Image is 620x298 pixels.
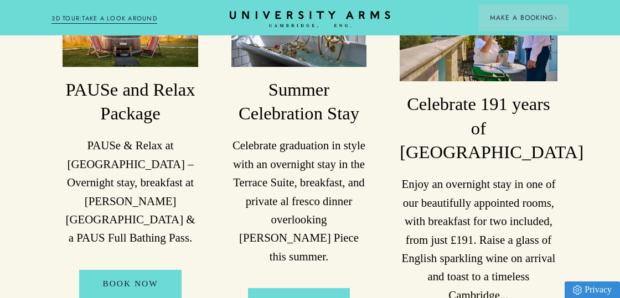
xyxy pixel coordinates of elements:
a: Home [230,11,390,28]
p: PAUSe & Relax at [GEOGRAPHIC_DATA] – Overnight stay, breakfast at [PERSON_NAME][GEOGRAPHIC_DATA] ... [63,137,198,247]
h3: PAUSe and Relax Package [63,78,198,126]
span: Make a Booking [490,13,557,23]
img: Privacy [573,285,582,295]
h3: Summer Celebration Stay [231,78,366,126]
img: Arrow icon [554,16,557,20]
a: Privacy [565,281,620,298]
p: Celebrate graduation in style with an overnight stay in the Terrace Suite, breakfast, and private... [231,137,366,266]
button: Make a BookingArrow icon [479,4,569,31]
h3: Celebrate 191 years of [GEOGRAPHIC_DATA] [400,92,557,164]
a: 3D TOUR:TAKE A LOOK AROUND [51,14,157,24]
a: BOOK NOW [79,270,181,298]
